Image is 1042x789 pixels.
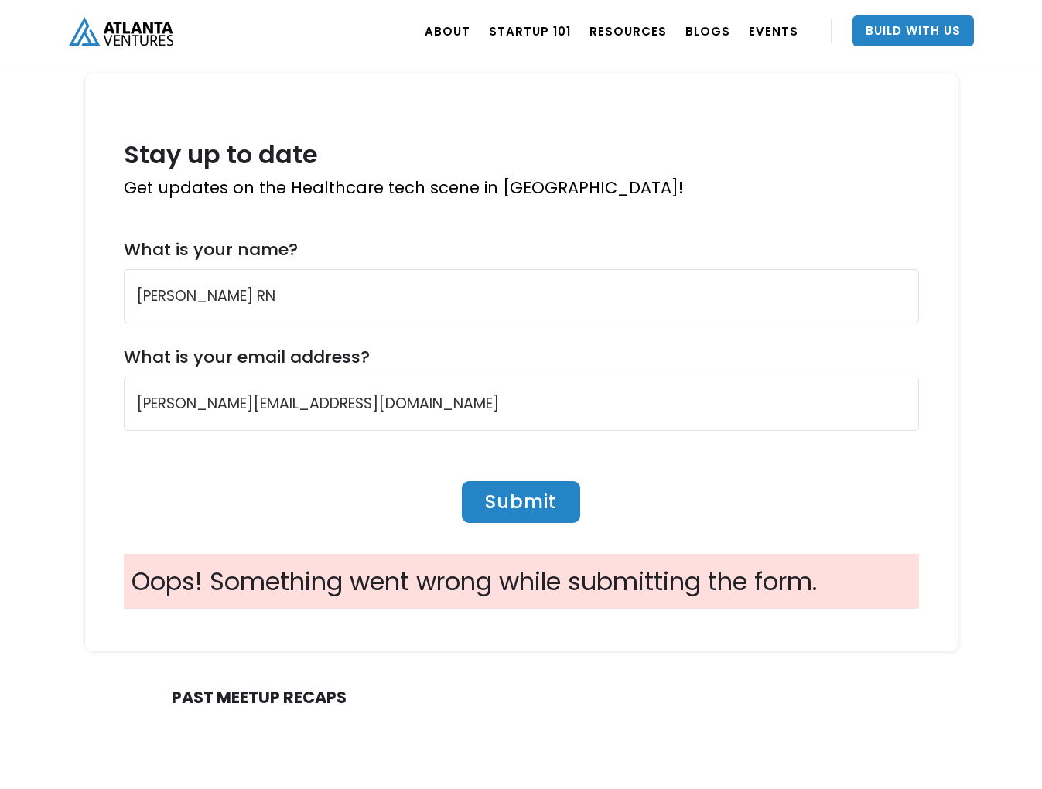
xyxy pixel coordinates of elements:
a: ABOUT [425,9,470,53]
a: EVENTS [749,9,798,53]
label: What is your name? [124,239,298,260]
a: Startup 101 [489,9,571,53]
form: Healthcare Entrepreneur Meetup Subscribe [124,239,919,546]
div: Oops! Something went wrong while submitting the form. [132,562,911,601]
a: BLOGS [685,9,730,53]
label: What is your email address? [124,347,370,367]
input: Submit [462,481,580,523]
h2: Stay up to date [124,141,919,168]
div: Healthcare Entrepreneur Meetup Subscribe failure [124,554,919,609]
input: Email Address [124,377,919,431]
a: RESOURCES [589,9,667,53]
a: Build With Us [852,15,974,46]
p: Get updates on the Healthcare tech scene in [GEOGRAPHIC_DATA]! [124,176,919,200]
input: Your Name [124,269,919,323]
strong: PAST MEETUP RECAPS [172,686,347,709]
